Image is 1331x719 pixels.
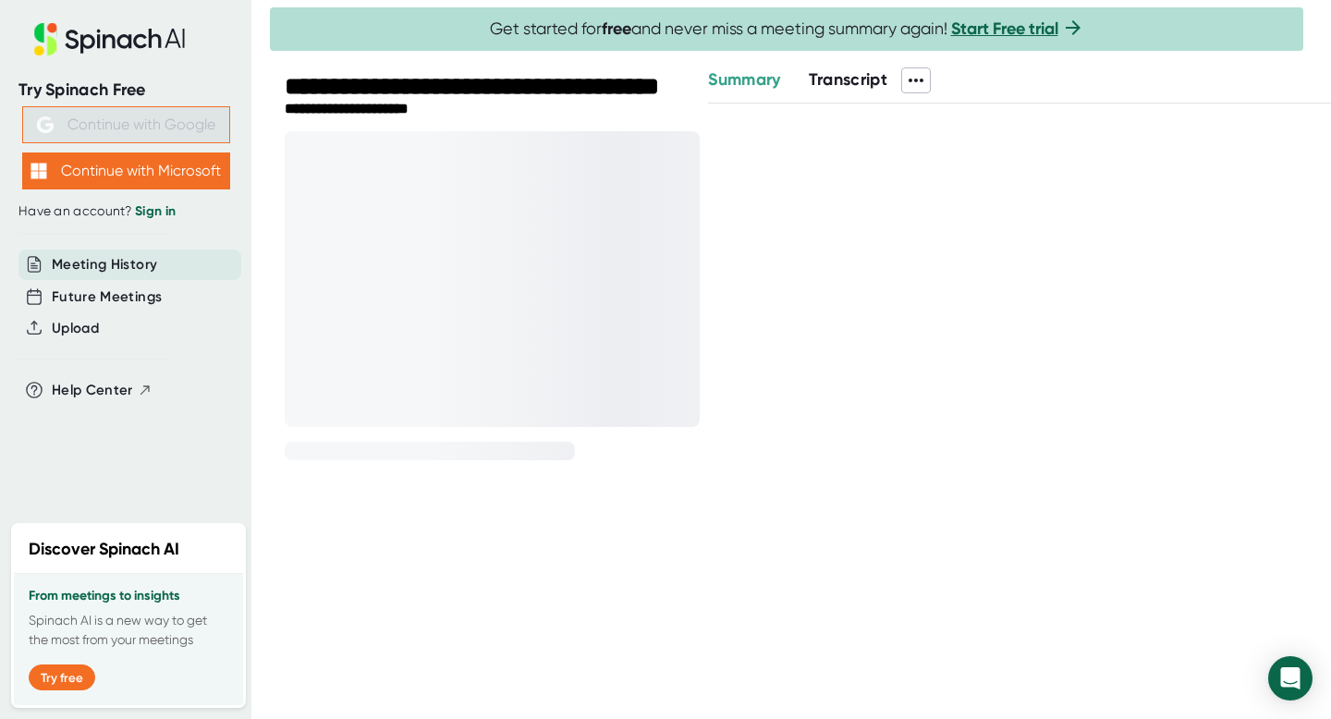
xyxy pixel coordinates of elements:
button: Transcript [809,67,888,92]
h3: From meetings to insights [29,589,228,603]
h2: Discover Spinach AI [29,537,179,562]
span: Summary [708,69,780,90]
button: Meeting History [52,254,157,275]
b: free [602,18,631,39]
div: Have an account? [18,203,233,220]
button: Help Center [52,380,153,401]
a: Start Free trial [951,18,1058,39]
button: Continue with Google [22,106,230,143]
button: Summary [708,67,780,92]
div: Open Intercom Messenger [1268,656,1313,701]
span: Help Center [52,380,133,401]
button: Future Meetings [52,286,162,308]
img: Aehbyd4JwY73AAAAAElFTkSuQmCC [37,116,54,133]
span: Transcript [809,69,888,90]
button: Continue with Microsoft [22,152,230,189]
div: Try Spinach Free [18,79,233,101]
span: Get started for and never miss a meeting summary again! [490,18,1084,40]
button: Try free [29,664,95,690]
a: Sign in [135,203,176,219]
button: Upload [52,318,99,339]
p: Spinach AI is a new way to get the most from your meetings [29,611,228,650]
